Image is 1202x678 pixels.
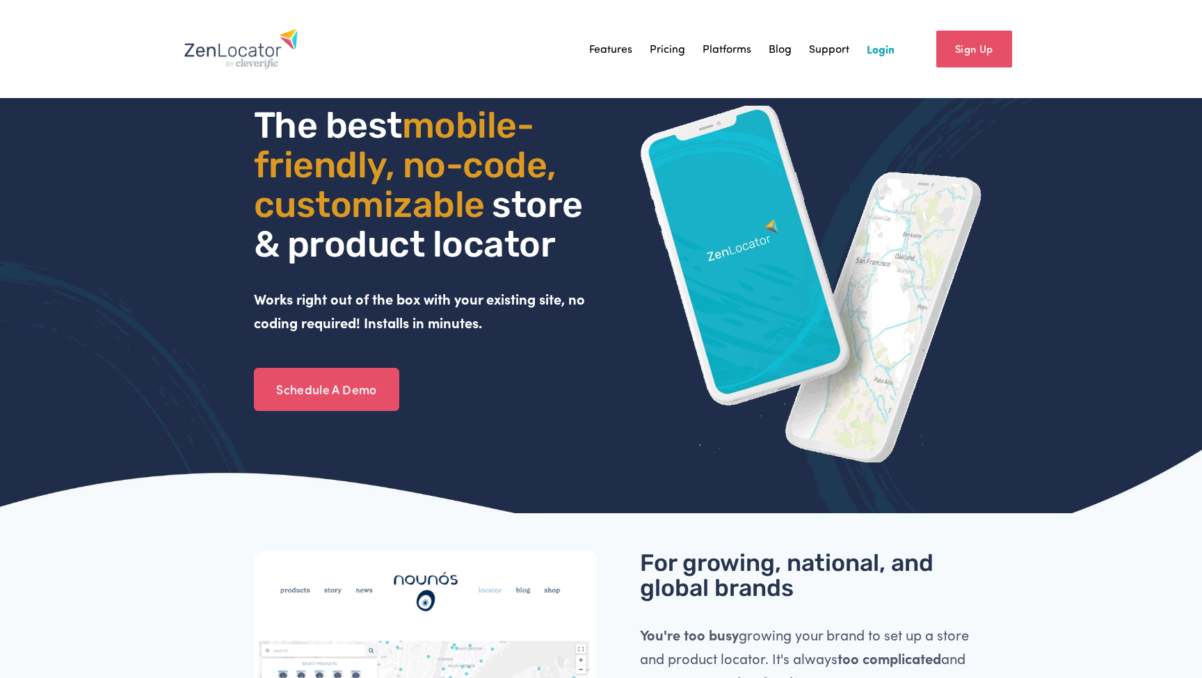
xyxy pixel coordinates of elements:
span: mobile- friendly, no-code, customizable [254,104,564,226]
a: Support [809,38,849,59]
img: Zenlocator [184,28,298,70]
strong: Works right out of the box with your existing site, no coding required! Installs in minutes. [254,289,588,332]
img: ZenLocator phone mockup gif [640,106,984,462]
span: store & product locator [254,183,591,266]
strong: You're too busy [640,625,739,644]
a: Pricing [650,38,685,59]
span: For growing, national, and global brands [640,549,939,602]
span: The best [254,104,402,147]
a: Sign Up [936,31,1012,67]
a: Features [589,38,632,59]
strong: too complicated [838,649,941,668]
a: Login [867,38,895,59]
a: Platforms [703,38,751,59]
a: Blog [769,38,792,59]
a: Schedule A Demo [254,368,399,411]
